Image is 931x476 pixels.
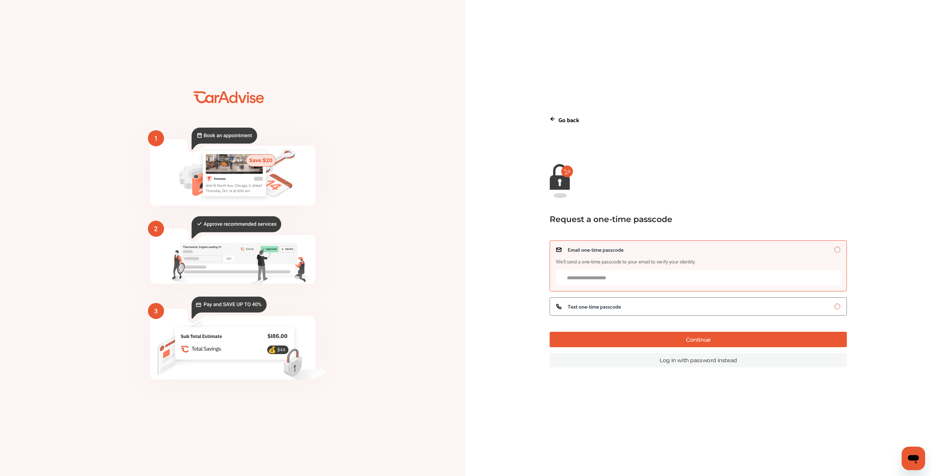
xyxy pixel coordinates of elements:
[834,304,840,309] input: Text one-time passcode
[550,214,832,224] div: Request a one-time passcode
[556,258,695,264] span: We’ll send a one-time passcode to your email to verify your identity.
[556,270,841,285] input: Email one-time passcodeWe’ll send a one-time passcode to your email to verify your identity.
[834,247,840,252] input: Email one-time passcodeWe’ll send a one-time passcode to your email to verify your identity.
[902,447,925,470] iframe: Button to launch messaging window
[568,247,623,252] span: Email one-time passcode
[268,346,276,353] text: 💰
[550,332,847,347] button: Continue
[556,247,562,252] img: icon_email.a11c3263.svg
[550,164,573,198] img: magic-link-lock-error.9d88b03f.svg
[550,353,847,367] a: Log in with password instead
[568,304,621,309] span: Text one-time passcode
[558,115,579,124] p: Go back
[556,304,562,309] img: icon_phone.e7b63c2d.svg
